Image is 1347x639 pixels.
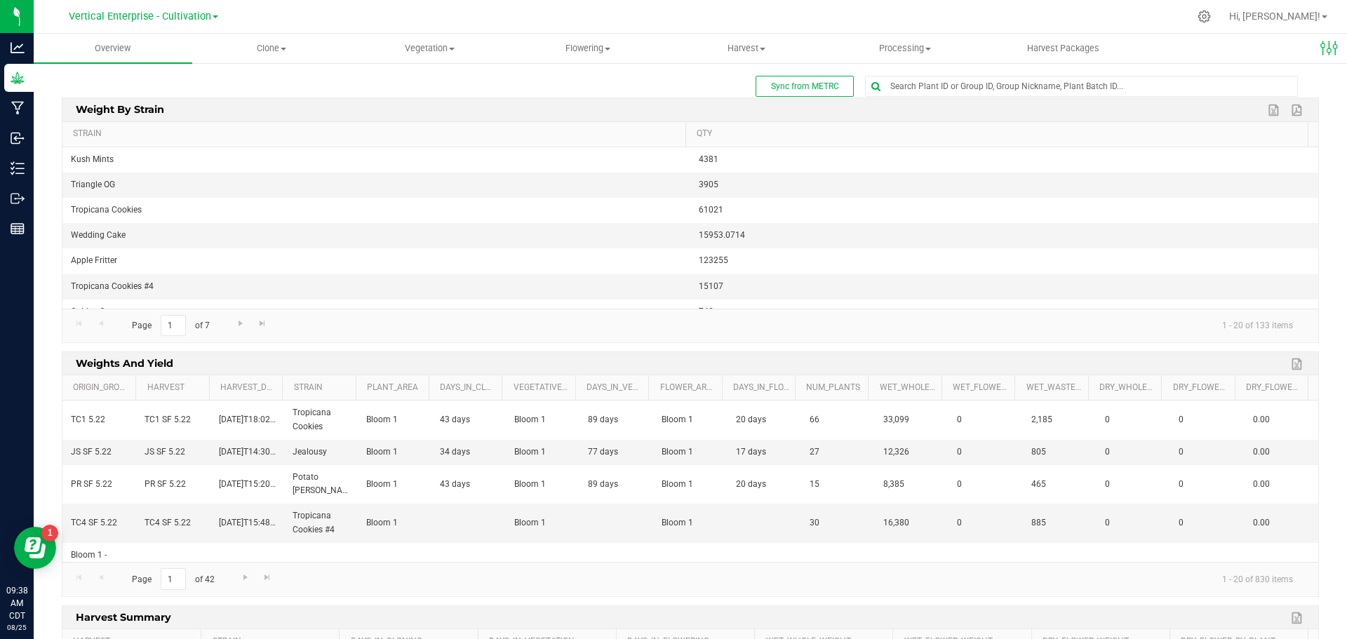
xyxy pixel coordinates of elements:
td: 15 [801,465,875,504]
td: 89 days [579,465,653,504]
td: 805 [1023,440,1097,465]
td: TC4 SF 5.22 [136,504,210,542]
span: Flowering [509,42,666,55]
a: Vegetative_Area [514,382,570,394]
td: 0 [949,401,1022,439]
span: Vegetation [351,42,509,55]
td: 0 [949,465,1022,504]
inline-svg: Analytics [11,41,25,55]
p: 09:38 AM CDT [6,584,27,622]
td: Bloom 1 [653,440,727,465]
td: JS SF 5.22 [62,440,136,465]
a: Dry_Whole_Weight [1099,382,1156,394]
td: PR SF 5.22 [62,465,136,504]
td: Bloom 1 [653,543,727,609]
td: 0.00 [1245,401,1319,439]
a: Harvest [147,382,204,394]
a: Go to the last page [253,315,273,334]
td: Bloom 1 [358,440,431,465]
td: 0 [1097,401,1170,439]
td: Golden Goat [62,300,690,325]
td: Tropicana Cookies [284,401,358,439]
div: Manage settings [1195,10,1213,23]
td: [DATE]T15:48:40.000Z [210,504,284,542]
td: 2,185 [1023,401,1097,439]
td: Jealousy [284,440,358,465]
td: 465 [1023,465,1097,504]
a: Dry_Flower_by_Plant [1246,382,1303,394]
td: [DATE]T15:20:00.000Z [210,465,284,504]
span: 1 - 20 of 133 items [1211,315,1304,336]
td: 61021 [690,198,1318,223]
td: Bloom 1 [506,543,579,609]
a: Origin_Group [73,382,130,394]
span: Vertical Enterprise - Cultivation [69,11,211,22]
a: Harvest_Date [220,382,277,394]
a: Num_Plants [806,382,863,394]
span: Page of 42 [120,568,226,590]
td: 16,380 [875,543,949,609]
td: Triangle OG [62,173,690,198]
a: Export to PDF [1287,101,1308,119]
td: 20 days [728,465,801,504]
td: [DATE]T14:30:49.000Z [210,440,284,465]
td: 0 [1097,465,1170,504]
a: Flower_Area [660,382,717,394]
a: Clone [192,34,351,63]
span: Clone [193,42,350,55]
td: 0 [1097,440,1170,465]
a: Wet_Flower_Weight [953,382,1010,394]
td: TC1 5.22 [62,401,136,439]
td: 123255 [690,248,1318,274]
span: Weight By Strain [72,98,168,120]
input: 1 [161,315,186,337]
td: 0.00 [1245,543,1319,609]
td: Bloom 1 [358,543,431,609]
td: Bloom 1 - Tropicana Cookies #4 - Flower [62,543,136,609]
span: Sync from METRC [771,81,839,91]
td: 27 [801,440,875,465]
inline-svg: Grow [11,71,25,85]
td: 30 [801,504,875,542]
a: Go to the next page [230,315,250,334]
td: TC4 SF 5.22 [62,504,136,542]
a: Harvest [667,34,826,63]
td: TC4 SF 5.22 [136,543,210,609]
a: Processing [826,34,984,63]
td: Tropicana Cookies #4 [62,274,690,300]
td: 66 [801,401,875,439]
inline-svg: Inbound [11,131,25,145]
td: 0 [949,543,1022,609]
td: Bloom 1 [506,401,579,439]
a: qty [697,128,1303,140]
td: 15107 [690,274,1318,300]
td: 34 days [431,440,505,465]
td: 0 [949,504,1022,542]
td: 0 [1170,401,1244,439]
input: 1 [161,568,186,590]
td: 0.00 [1245,465,1319,504]
td: 3905 [690,173,1318,198]
td: 0.00 [1245,440,1319,465]
a: Wet_Whole_Weight [880,382,937,394]
span: Harvest [668,42,825,55]
a: Harvest Packages [984,34,1143,63]
p: 08/25 [6,622,27,633]
td: Tropicana Cookies #4 [284,543,358,609]
td: 89 days [579,401,653,439]
td: Bloom 1 [653,465,727,504]
td: Kush Mints [62,147,690,173]
span: Harvest Summary [72,606,175,628]
td: Tropicana Cookies #4 [284,504,358,542]
span: Overview [76,42,149,55]
td: TC1 SF 5.22 [136,401,210,439]
span: Harvest Packages [1008,42,1118,55]
a: strain [73,128,680,140]
td: [DATE]T18:02:28.000Z [210,401,284,439]
td: Bloom 1 [506,465,579,504]
td: Bloom 1 [506,440,579,465]
span: Processing [826,42,984,55]
a: Days_in_Flowering [733,382,790,394]
td: 0 [1170,465,1244,504]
